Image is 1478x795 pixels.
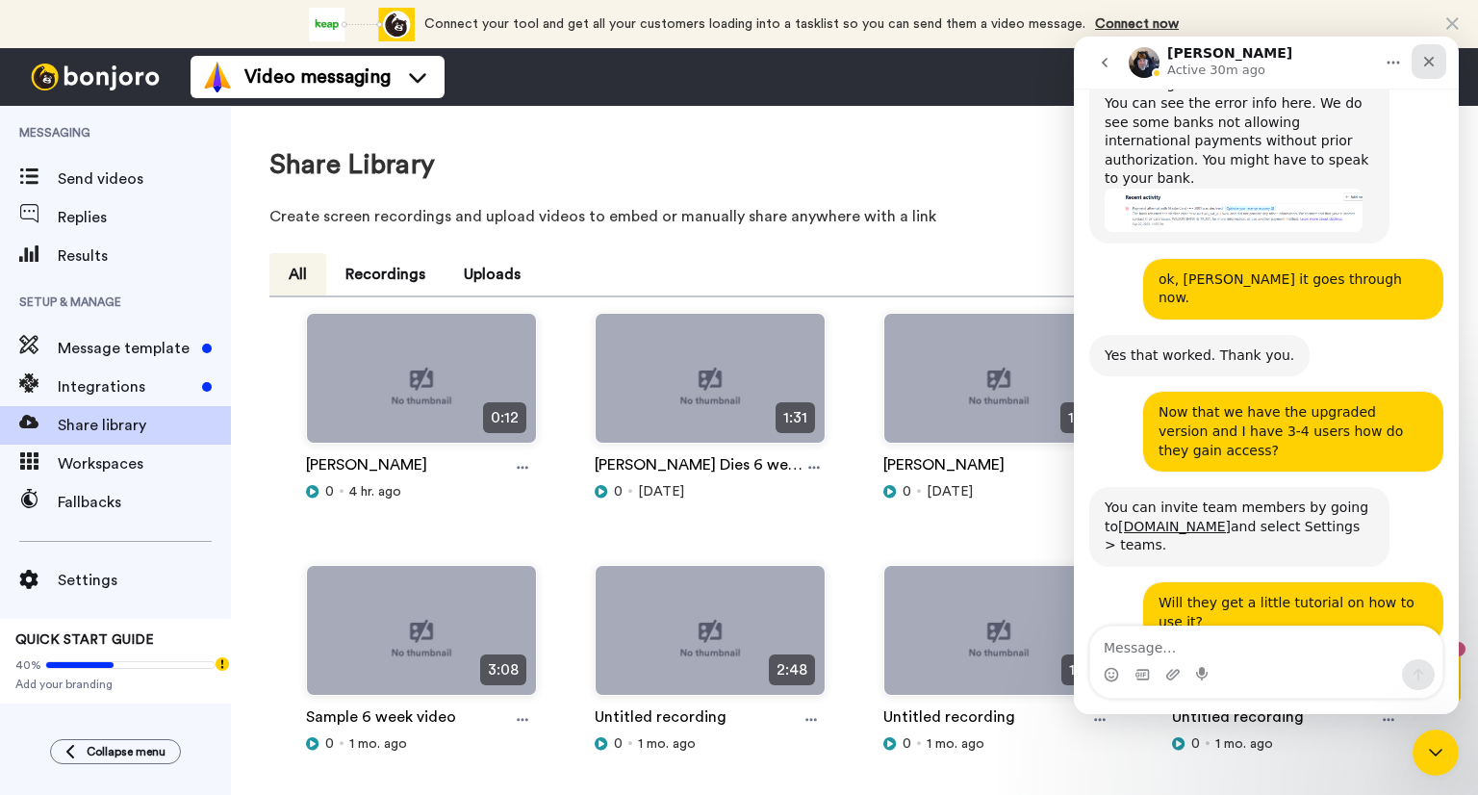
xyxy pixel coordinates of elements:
a: Untitled recording [1172,705,1304,734]
span: 0 [1191,734,1200,754]
button: Collapse menu [50,739,181,764]
a: [PERSON_NAME] [306,453,427,482]
a: Untitled recording [883,705,1015,734]
span: Replies [58,206,231,229]
span: 1:45 [1060,402,1104,433]
span: 0 [614,482,623,501]
img: no-thumbnail.jpg [307,314,536,459]
span: QUICK START GUIDE [15,633,154,647]
img: vm-color.svg [202,62,233,92]
div: 1 mo. ago [306,734,537,754]
img: bj-logo-header-white.svg [23,64,167,90]
span: 0 [325,734,334,754]
a: [PERSON_NAME] Dies 6 week review [595,453,803,482]
span: Results [58,244,231,268]
iframe: Intercom live chat [1413,730,1459,776]
span: 1:31 [776,402,815,433]
span: 2:48 [769,654,815,685]
span: 0:12 [483,402,526,433]
div: Tooltip anchor [214,655,231,673]
button: Recordings [326,253,445,295]
span: Collapse menu [87,744,166,759]
a: [PERSON_NAME] [883,453,1005,482]
span: Message template [58,337,194,360]
img: no-thumbnail.jpg [884,566,1113,711]
h1: Share Library [269,150,435,180]
span: Settings [58,569,231,592]
button: Uploads [445,253,540,295]
span: Connect your tool and get all your customers loading into a tasklist so you can send them a video... [424,17,1085,31]
div: animation [309,8,415,41]
img: no-thumbnail.jpg [596,566,825,711]
div: 4 hr. ago [306,482,537,501]
span: Workspaces [58,452,231,475]
iframe: Intercom live chat [1074,37,1459,714]
span: 0 [614,734,623,754]
div: 1 mo. ago [595,734,826,754]
img: mute-white.svg [62,62,85,85]
span: 0 [325,482,334,501]
span: Send videos [58,167,231,191]
p: Create screen recordings and upload videos to embed or manually share anywhere with a link [269,205,1440,228]
span: 0 [903,482,911,501]
span: 1:32 [1061,654,1104,685]
span: 0 [903,734,911,754]
button: All [269,253,326,295]
img: 3183ab3e-59ed-45f6-af1c-10226f767056-1659068401.jpg [2,4,54,56]
a: Untitled recording [595,705,726,734]
span: Add your branding [15,677,216,692]
span: Hi [PERSON_NAME], I'm [PERSON_NAME], one of the co-founders and I wanted to say hi & welcome. I'v... [108,16,261,184]
span: Fallbacks [58,491,231,514]
span: Share library [58,414,231,437]
div: [DATE] [595,482,826,501]
a: Connect now [1095,17,1179,31]
div: [DATE] [883,482,1114,501]
span: 40% [15,657,41,673]
span: 3:08 [480,654,526,685]
div: 1 mo. ago [1172,734,1403,754]
span: Video messaging [244,64,391,90]
div: 1 mo. ago [883,734,1114,754]
img: no-thumbnail.jpg [307,566,536,711]
img: no-thumbnail.jpg [596,314,825,459]
a: Sample 6 week video [306,705,456,734]
img: no-thumbnail.jpg [884,314,1113,459]
span: Integrations [58,375,194,398]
